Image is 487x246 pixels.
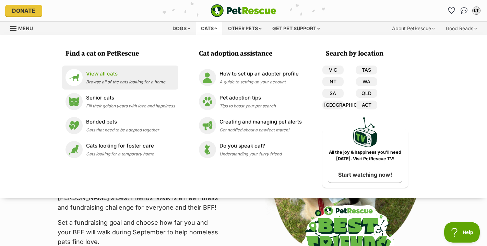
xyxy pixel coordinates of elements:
a: Cats looking for foster care Cats looking for foster care Cats looking for a temporary home [66,141,175,158]
div: Other pets [223,22,266,35]
span: Understanding your furry friend [219,151,282,156]
span: Get notified about a pawfect match! [219,127,289,132]
a: NT [322,77,344,86]
p: Creating and managing pet alerts [219,118,302,126]
span: A guide to setting up your account [219,79,286,84]
a: VIC [322,66,344,74]
button: My account [471,5,482,16]
span: Cats looking for a temporary home [86,151,154,156]
img: logo-e224e6f780fb5917bec1dbf3a21bbac754714ae5b6737aabdf751b685950b380.svg [211,4,276,17]
div: Get pet support [268,22,325,35]
h3: Find a cat on PetRescue [66,49,178,59]
span: Tips to boost your pet search [219,103,276,108]
p: How to set up an adopter profile [219,70,299,78]
span: Cats that need to be adopted together [86,127,159,132]
span: Fill their golden years with love and happiness [86,103,175,108]
img: chat-41dd97257d64d25036548639549fe6c8038ab92f7586957e7f3b1b290dea8141.svg [461,7,468,14]
img: Cats looking for foster care [66,141,83,158]
div: Cats [196,22,222,35]
a: How to set up an adopter profile How to set up an adopter profile A guide to setting up your account [199,69,302,86]
a: ACT [356,101,377,109]
div: Dogs [168,22,195,35]
ul: Account quick links [446,5,482,16]
img: Creating and managing pet alerts [199,117,216,134]
p: View all cats [86,70,165,78]
p: [PERSON_NAME]’s Best Friends' Walk is a free fitness and fundraising challenge for everyone and t... [58,193,222,212]
a: Donate [5,5,42,16]
p: Senior cats [86,94,175,102]
a: View all cats View all cats Browse all of the cats looking for a home [66,69,175,86]
a: TAS [356,66,377,74]
p: Do you speak cat? [219,142,282,150]
img: How to set up an adopter profile [199,69,216,86]
a: Favourites [446,5,457,16]
a: Do you speak cat? Do you speak cat? Understanding your furry friend [199,141,302,158]
img: Senior cats [66,93,83,110]
a: [GEOGRAPHIC_DATA] [322,101,344,109]
a: PetRescue [211,4,276,17]
h3: Search by location [326,49,408,59]
p: Bonded pets [86,118,159,126]
a: Creating and managing pet alerts Creating and managing pet alerts Get notified about a pawfect ma... [199,117,302,134]
a: Pet adoption tips Pet adoption tips Tips to boost your pet search [199,93,302,110]
span: Browse all of the cats looking for a home [86,79,165,84]
a: Conversations [459,5,470,16]
p: Pet adoption tips [219,94,276,102]
a: Senior cats Senior cats Fill their golden years with love and happiness [66,93,175,110]
a: QLD [356,89,377,98]
img: View all cats [66,69,83,86]
img: Do you speak cat? [199,141,216,158]
div: LT [473,7,480,14]
p: All the joy & happiness you’ll need [DATE]. Visit PetRescue TV! [328,149,403,162]
img: Bonded pets [66,117,83,134]
iframe: Help Scout Beacon - Open [444,222,480,243]
a: Start watching now! [328,167,402,183]
img: PetRescue TV logo [353,117,377,147]
a: WA [356,77,377,86]
a: Bonded pets Bonded pets Cats that need to be adopted together [66,117,175,134]
div: About PetRescue [387,22,440,35]
span: Menu [18,25,33,31]
p: Cats looking for foster care [86,142,154,150]
h3: Cat adoption assistance [199,49,305,59]
img: Pet adoption tips [199,93,216,110]
div: Good Reads [441,22,482,35]
a: Menu [10,22,38,34]
a: SA [322,89,344,98]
